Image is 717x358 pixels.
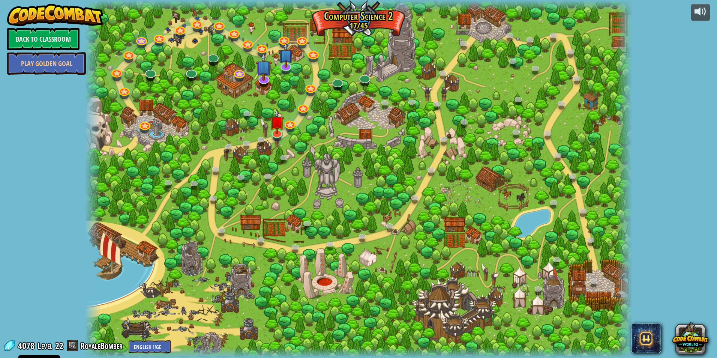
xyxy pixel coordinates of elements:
a: Play Golden Goal [7,52,86,75]
button: Adjust volume [691,4,710,21]
span: 22 [55,340,63,352]
img: CodeCombat - Learn how to code by playing a game [7,4,103,26]
img: level-banner-unstarted-subscriber.png [279,42,293,68]
img: level-banner-unstarted.png [270,109,284,135]
a: RoyaleBomber [80,340,125,352]
a: Back to Classroom [7,28,79,50]
span: 4078 [18,340,37,352]
img: level-banner-unstarted-subscriber.png [256,53,272,81]
span: Level [37,340,52,352]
